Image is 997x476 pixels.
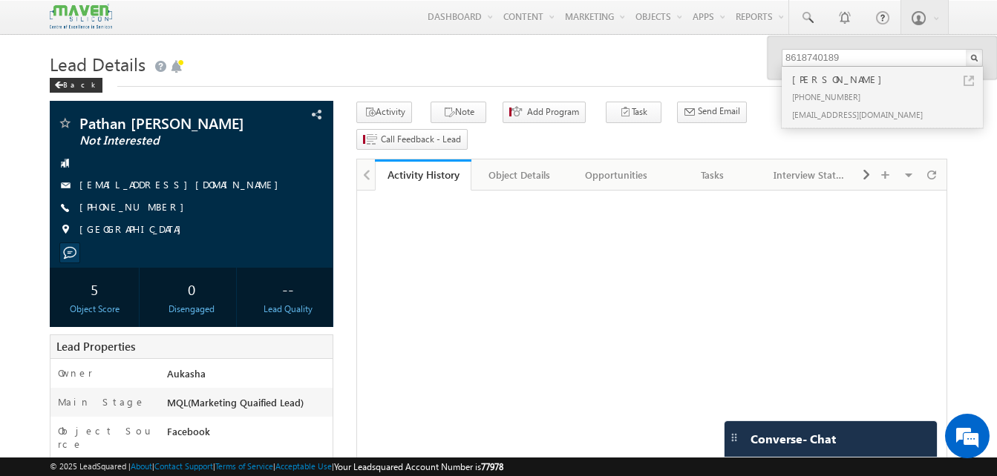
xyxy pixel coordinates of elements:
div: Facebook [163,424,333,445]
div: MQL(Marketing Quaified Lead) [163,395,333,416]
a: Acceptable Use [275,461,332,471]
a: Object Details [471,159,568,191]
div: [EMAIL_ADDRESS][DOMAIN_NAME] [789,105,988,123]
a: Contact Support [154,461,213,471]
input: Search Objects [782,49,983,67]
div: Object Details [483,166,555,184]
span: Call Feedback - Lead [381,133,461,146]
a: Terms of Service [215,461,273,471]
button: Call Feedback - Lead [356,129,468,151]
div: [PHONE_NUMBER] [789,87,988,105]
a: [EMAIL_ADDRESS][DOMAIN_NAME] [79,178,286,191]
label: Main Stage [58,395,146,409]
span: Send Email [698,105,740,118]
span: Add Program [527,105,579,119]
button: Task [606,102,661,123]
button: Add Program [503,102,586,123]
a: Back [50,77,110,90]
span: Lead Properties [56,339,135,354]
div: Disengaged [151,303,232,316]
span: Not Interested [79,133,254,148]
div: Back [50,78,102,93]
span: Converse - Chat [751,432,836,446]
div: -- [247,275,329,303]
img: Custom Logo [50,4,112,30]
div: Tasks [677,166,748,184]
button: Note [431,102,486,123]
div: Object Score [53,303,135,316]
span: Lead Details [50,52,146,76]
label: Owner [58,366,93,380]
span: 77978 [481,461,503,472]
span: [PHONE_NUMBER] [79,200,192,215]
div: [PERSON_NAME] [789,71,988,87]
span: © 2025 LeadSquared | | | | | [50,460,503,474]
span: Pathan [PERSON_NAME] [79,116,254,130]
span: [GEOGRAPHIC_DATA] [79,222,189,237]
div: Interview Status [774,166,845,184]
a: Opportunities [569,159,665,191]
div: Opportunities [581,166,652,184]
span: Aukasha [167,367,206,380]
a: Interview Status [762,159,858,191]
button: Activity [356,102,412,123]
div: Lead Quality [247,303,329,316]
div: 5 [53,275,135,303]
div: 0 [151,275,232,303]
a: Activity History [375,159,471,191]
button: Send Email [677,102,747,123]
a: Tasks [665,159,762,191]
span: Your Leadsquared Account Number is [334,461,503,472]
div: Activity History [386,168,460,182]
a: About [131,461,152,471]
img: carter-drag [728,432,740,443]
label: Object Source [58,424,153,451]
